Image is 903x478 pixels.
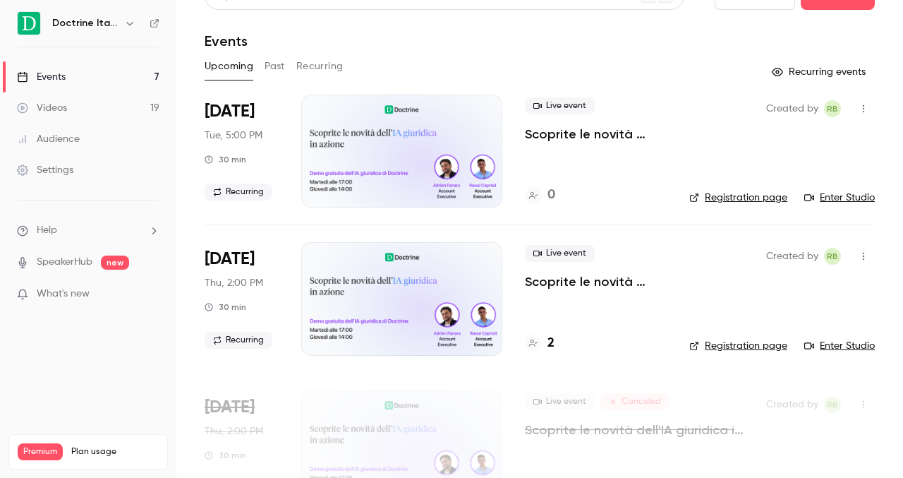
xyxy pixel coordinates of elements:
[205,95,279,208] div: Oct 7 Tue, 5:00 PM (Europe/Paris)
[17,70,66,84] div: Events
[824,396,841,413] span: Romain Ballereau
[205,129,262,143] span: Tue, 5:00 PM
[205,242,279,355] div: Oct 9 Thu, 2:00 PM (Europe/Paris)
[827,396,838,413] span: RB
[827,100,838,117] span: RB
[37,223,57,238] span: Help
[205,301,246,313] div: 30 min
[824,100,841,117] span: Romain Ballereau
[265,55,285,78] button: Past
[18,12,40,35] img: Doctrine Italia
[37,255,92,270] a: SpeakerHub
[18,443,63,460] span: Premium
[205,100,255,123] span: [DATE]
[600,393,669,410] span: Canceled
[804,339,875,353] a: Enter Studio
[525,334,554,353] a: 2
[205,424,263,438] span: Thu, 2:00 PM
[525,422,744,438] a: Scoprite le novità dell'IA giuridica in azione
[525,393,595,410] span: Live event
[17,101,67,115] div: Videos
[205,450,246,461] div: 30 min
[804,191,875,205] a: Enter Studio
[824,248,841,265] span: Romain Ballereau
[525,186,555,205] a: 0
[765,61,875,83] button: Recurring events
[205,332,272,349] span: Recurring
[205,396,255,419] span: [DATE]
[525,245,595,262] span: Live event
[525,97,595,114] span: Live event
[766,248,818,265] span: Created by
[17,132,80,146] div: Audience
[525,273,667,290] a: Scoprite le novità dell'IA giuridica in azione
[143,288,159,301] iframe: Noticeable Trigger
[17,223,159,238] li: help-dropdown-opener
[205,248,255,270] span: [DATE]
[37,287,90,301] span: What's new
[547,186,555,205] h4: 0
[205,276,263,290] span: Thu, 2:00 PM
[827,248,838,265] span: RB
[689,191,787,205] a: Registration page
[101,256,129,270] span: new
[766,100,818,117] span: Created by
[296,55,344,78] button: Recurring
[52,16,119,30] h6: Doctrine Italia
[525,126,667,143] a: Scoprite le novità dell'IA giuridica in azione
[205,55,253,78] button: Upcoming
[205,184,272,201] span: Recurring
[689,339,787,353] a: Registration page
[71,446,159,458] span: Plan usage
[205,154,246,165] div: 30 min
[766,396,818,413] span: Created by
[547,334,554,353] h4: 2
[205,32,248,49] h1: Events
[17,163,73,177] div: Settings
